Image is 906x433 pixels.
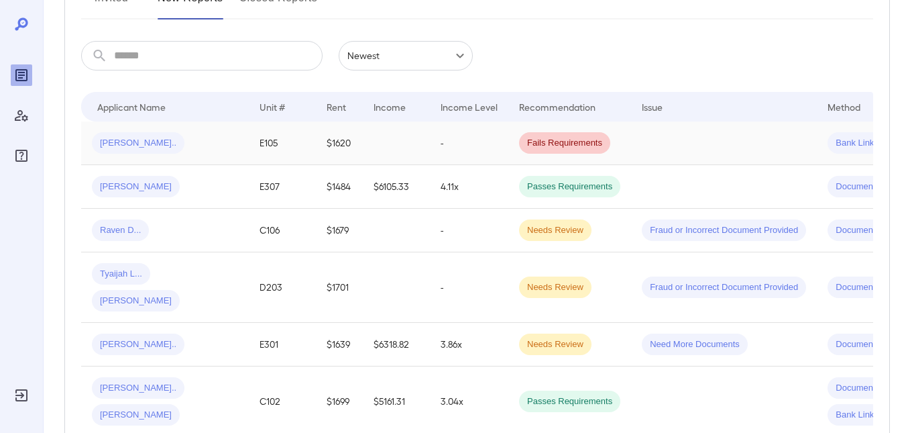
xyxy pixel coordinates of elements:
td: $1620 [316,122,363,165]
div: FAQ [11,145,32,166]
div: Log Out [11,385,32,406]
span: Passes Requirements [519,395,620,408]
td: 3.86x [430,323,508,367]
div: Manage Users [11,105,32,126]
td: E301 [249,323,316,367]
td: - [430,252,508,323]
td: $1701 [316,252,363,323]
div: Income Level [441,99,498,115]
div: Unit # [260,99,285,115]
span: Fraud or Incorrect Document Provided [642,224,806,237]
span: Bank Link [828,409,882,422]
td: E105 [249,122,316,165]
span: Needs Review [519,224,591,237]
span: Tyaijah L... [92,268,150,281]
span: [PERSON_NAME].. [92,137,184,150]
td: D203 [249,252,316,323]
td: $1484 [316,165,363,209]
td: $1639 [316,323,363,367]
div: Applicant Name [97,99,166,115]
div: Recommendation [519,99,596,115]
span: Raven D... [92,224,149,237]
span: Fraud or Incorrect Document Provided [642,281,806,294]
td: C106 [249,209,316,252]
span: Fails Requirements [519,137,610,150]
span: [PERSON_NAME].. [92,338,184,351]
td: - [430,209,508,252]
span: Bank Link [828,137,882,150]
span: [PERSON_NAME].. [92,382,184,395]
td: $6105.33 [363,165,430,209]
td: $6318.82 [363,323,430,367]
span: Passes Requirements [519,181,620,193]
span: Needs Review [519,281,591,294]
span: [PERSON_NAME] [92,295,180,307]
span: Needs Review [519,338,591,351]
div: Issue [642,99,663,115]
div: Reports [11,64,32,86]
td: 4.11x [430,165,508,209]
span: [PERSON_NAME] [92,409,180,422]
span: Need More Documents [642,338,748,351]
div: Rent [327,99,348,115]
td: - [430,122,508,165]
td: E307 [249,165,316,209]
div: Income [374,99,406,115]
div: Method [828,99,860,115]
td: $1679 [316,209,363,252]
span: [PERSON_NAME] [92,181,180,193]
div: Newest [339,41,473,70]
